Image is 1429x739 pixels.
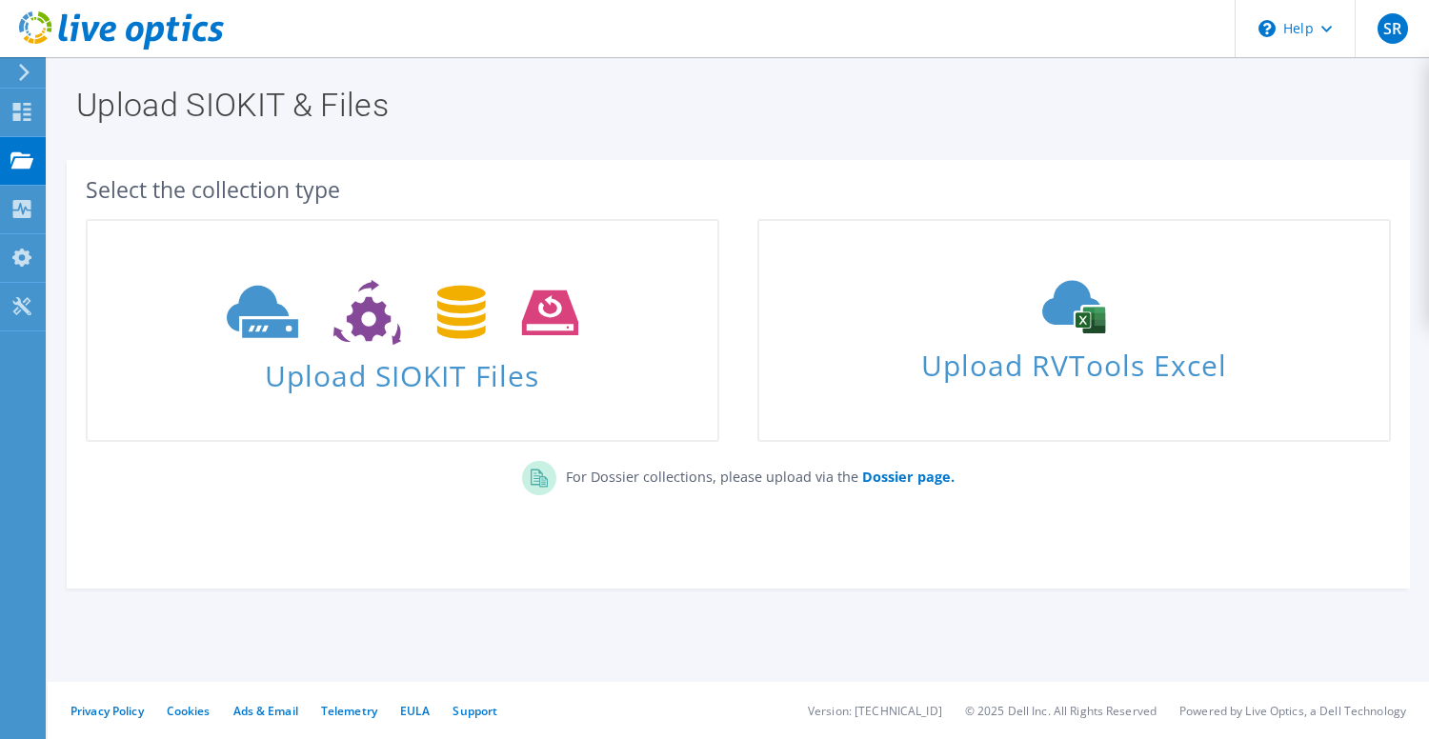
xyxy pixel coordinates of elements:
a: Dossier page. [858,468,955,486]
h1: Upload SIOKIT & Files [76,89,1391,121]
a: Privacy Policy [70,703,144,719]
li: Powered by Live Optics, a Dell Technology [1179,703,1406,719]
span: Upload SIOKIT Files [88,350,717,390]
li: © 2025 Dell Inc. All Rights Reserved [965,703,1157,719]
p: For Dossier collections, please upload via the [556,461,955,488]
a: EULA [400,703,430,719]
a: Upload SIOKIT Files [86,219,719,442]
a: Support [453,703,497,719]
a: Upload RVTools Excel [757,219,1391,442]
li: Version: [TECHNICAL_ID] [808,703,942,719]
a: Ads & Email [233,703,298,719]
svg: \n [1258,20,1276,37]
span: SR [1378,13,1408,44]
a: Telemetry [321,703,377,719]
a: Cookies [167,703,211,719]
b: Dossier page. [862,468,955,486]
div: Select the collection type [86,179,1391,200]
span: Upload RVTools Excel [759,340,1389,381]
